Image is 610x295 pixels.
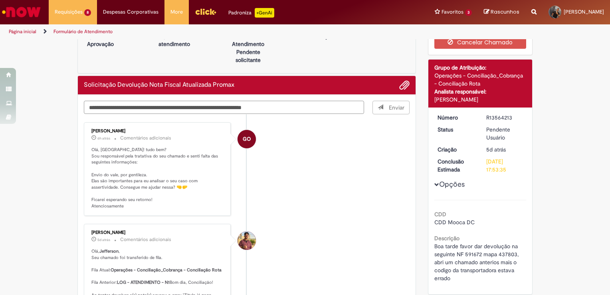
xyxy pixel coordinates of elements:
[434,219,475,226] span: CDD Mooca DC
[442,8,463,16] span: Favoritos
[91,147,224,209] p: Olá, [GEOGRAPHIC_DATA]! tudo bem? Sou responsável pela tratativa do seu chamado e senti falta das...
[434,64,527,72] div: Grupo de Atribuição:
[84,82,234,89] h2: Solicitação Devolução Nota Fiscal Atualizada Promax Histórico de tíquete
[99,248,119,254] b: Jefferson
[195,6,216,18] img: click_logo_yellow_360x200.png
[434,36,527,49] button: Cancelar Chamado
[229,32,267,48] p: Em Atendimento
[434,72,527,88] div: Operações - Conciliação_Cobrança - Conciliação Rota
[432,157,481,173] dt: Conclusão Estimada
[91,129,224,134] div: [PERSON_NAME]
[170,8,183,16] span: More
[243,130,251,149] span: GO
[1,4,42,20] img: ServiceNow
[84,101,364,114] textarea: Digite sua mensagem aqui...
[434,243,520,282] span: Boa tarde favor dar devolução na seguinte NF 591672 mapa 437803, abri um chamado anterios mais o ...
[399,80,410,90] button: Adicionar anexos
[117,279,170,285] b: LOG - ATENDIMENTO - N1
[111,267,222,273] b: Operações - Conciliação_Cobrança - Conciliação Rota
[229,48,267,64] p: Pendente solicitante
[97,136,110,141] span: 6h atrás
[53,28,113,35] a: Formulário de Atendimento
[484,8,519,16] a: Rascunhos
[432,146,481,153] dt: Criação
[55,8,83,16] span: Requisições
[228,8,274,18] div: Padroniza
[120,236,171,243] small: Comentários adicionais
[486,126,523,142] div: Pendente Usuário
[9,28,36,35] a: Página inicial
[120,135,171,142] small: Comentários adicionais
[6,24,401,39] ul: Trilhas de página
[91,230,224,235] div: [PERSON_NAME]
[432,114,481,122] dt: Número
[434,211,446,218] b: CDD
[84,9,91,16] span: 8
[255,8,274,18] p: +GenAi
[486,146,506,153] time: 24/09/2025 16:53:31
[491,8,519,16] span: Rascunhos
[465,9,472,16] span: 3
[238,231,256,250] div: Vitor Jeremias Da Silva
[486,114,523,122] div: R13564213
[434,235,459,242] b: Descrição
[97,136,110,141] time: 29/09/2025 08:30:33
[97,237,110,242] time: 25/09/2025 10:23:49
[103,8,158,16] span: Despesas Corporativas
[486,146,523,153] div: 24/09/2025 16:53:31
[97,237,110,242] span: 5d atrás
[81,32,120,48] p: Aguardando Aprovação
[155,32,194,48] p: Aguardando atendimento
[432,126,481,134] dt: Status
[486,157,523,173] div: [DATE] 17:53:35
[434,88,527,96] div: Analista responsável:
[564,8,604,15] span: [PERSON_NAME]
[434,96,527,104] div: [PERSON_NAME]
[486,146,506,153] span: 5d atrás
[238,130,256,148] div: Gustavo Oliveira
